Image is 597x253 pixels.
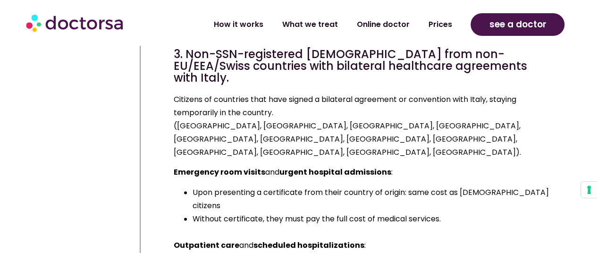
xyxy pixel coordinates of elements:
[174,48,552,84] h4: 3. Non-SSN-registered [DEMOGRAPHIC_DATA] from non-EU/EEA/Swiss countries with bilateral healthcar...
[174,240,239,251] b: Outpatient care
[419,14,461,35] a: Prices
[581,182,597,198] button: Your consent preferences for tracking technologies
[471,13,564,36] a: see a doctor
[193,212,552,226] li: Without certificate, they must pay the full cost of medical services.
[272,14,347,35] a: What we treat
[279,167,391,177] b: urgent hospital admissions
[160,14,462,35] nav: Menu
[174,226,552,252] p: and :
[204,14,272,35] a: How it works
[174,167,265,177] b: Emergency room visits
[489,17,546,32] span: see a doctor
[347,14,419,35] a: Online doctor
[174,166,552,179] p: and :
[253,240,364,251] b: scheduled hospitalizations
[174,93,552,159] p: Citizens of countries that have signed a bilateral agreement or convention with Italy, staying te...
[193,186,552,212] li: Upon presenting a certificate from their country of origin: same cost as [DEMOGRAPHIC_DATA] citizens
